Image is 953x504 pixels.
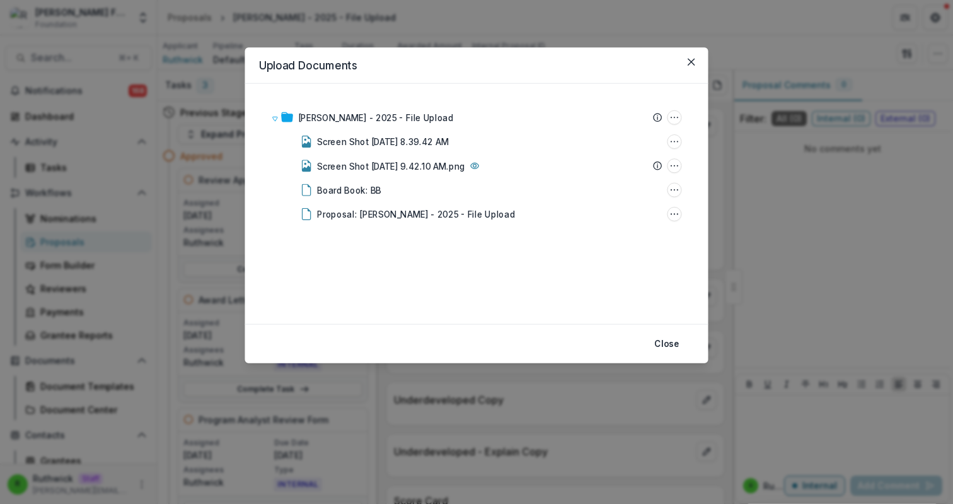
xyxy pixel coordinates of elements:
[667,158,681,173] button: Screen Shot 2025-05-29 at 9.42.10 AM.png Options
[647,334,686,354] button: Close
[267,105,686,129] div: [PERSON_NAME] - 2025 - File UploadRuthwick - 2025 - File Upload Options
[298,111,454,124] div: [PERSON_NAME] - 2025 - File Upload
[317,208,515,220] div: Proposal: [PERSON_NAME] - 2025 - File Upload
[582,184,674,193] p: File Options
[267,105,686,226] div: [PERSON_NAME] - 2025 - File UploadRuthwick - 2025 - File Upload OptionsScreen Shot [DATE] 8.39.42...
[245,47,708,83] header: Upload Documents
[317,160,465,172] div: Screen Shot [DATE] 9.42.10 AM.png
[317,184,381,196] div: Board Book: BB
[681,52,701,72] button: Close
[667,110,681,125] button: Ruthwick - 2025 - File Upload Options
[267,178,686,202] div: Board Book: BBBoard Book: BB Options
[267,154,686,178] div: Screen Shot [DATE] 9.42.10 AM.pngScreen Shot 2025-05-29 at 9.42.10 AM.png Options
[267,129,686,153] div: Screen Shot [DATE] 8.39.42 AMScreen Shot 2025-08-18 at 8.39.42 AM Options
[667,134,681,149] button: Screen Shot 2025-08-18 at 8.39.42 AM Options
[317,135,449,148] div: Screen Shot [DATE] 8.39.42 AM
[267,202,686,226] div: Proposal: [PERSON_NAME] - 2025 - File UploadProposal: Ruthwick - 2025 - File Upload Options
